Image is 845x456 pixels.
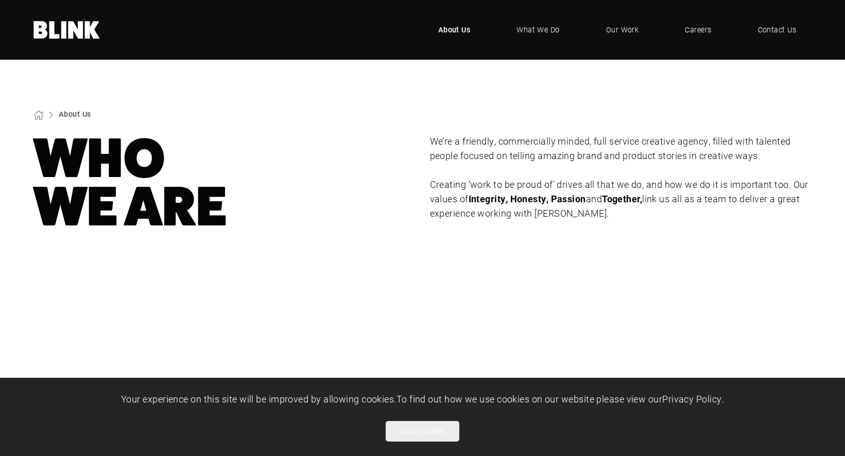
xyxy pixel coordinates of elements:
[606,24,639,36] span: Our Work
[469,192,586,205] strong: Integrity, Honesty, Passion
[423,14,486,45] a: About Us
[121,393,724,405] span: Your experience on this site will be improved by allowing cookies. To find out how we use cookies...
[438,24,471,36] span: About Us
[685,24,711,36] span: Careers
[59,109,91,119] a: About Us
[33,134,416,231] h1: Who We Are
[758,24,797,36] span: Contact Us
[386,421,459,442] button: Allow cookies
[602,192,642,205] strong: Together,
[501,14,575,45] a: What We Do
[743,14,812,45] a: Contact Us
[430,178,812,221] p: Creating ‘work to be proud of’ drives all that we do, and how we do it is important too. Our valu...
[516,24,560,36] span: What We Do
[33,21,100,39] a: Home
[591,14,654,45] a: Our Work
[662,393,721,405] a: Privacy Policy
[430,134,812,163] p: We’re a friendly, commercially minded, full service creative agency, filled with talented people ...
[669,14,727,45] a: Careers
